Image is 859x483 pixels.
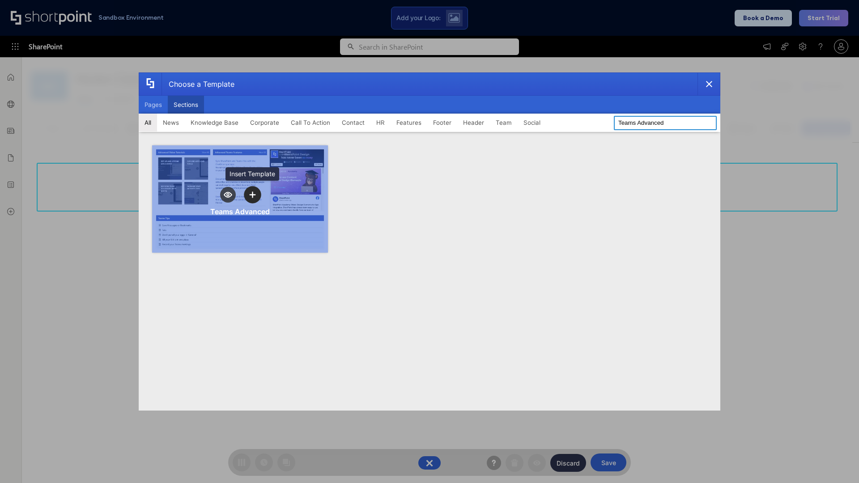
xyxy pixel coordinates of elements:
[185,114,244,131] button: Knowledge Base
[139,96,168,114] button: Pages
[336,114,370,131] button: Contact
[157,114,185,131] button: News
[814,440,859,483] iframe: Chat Widget
[457,114,490,131] button: Header
[391,114,427,131] button: Features
[139,114,157,131] button: All
[162,73,234,95] div: Choose a Template
[370,114,391,131] button: HR
[518,114,546,131] button: Social
[614,116,717,130] input: Search
[427,114,457,131] button: Footer
[285,114,336,131] button: Call To Action
[244,114,285,131] button: Corporate
[168,96,204,114] button: Sections
[210,207,270,216] div: Teams Advanced
[139,72,720,411] div: template selector
[490,114,518,131] button: Team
